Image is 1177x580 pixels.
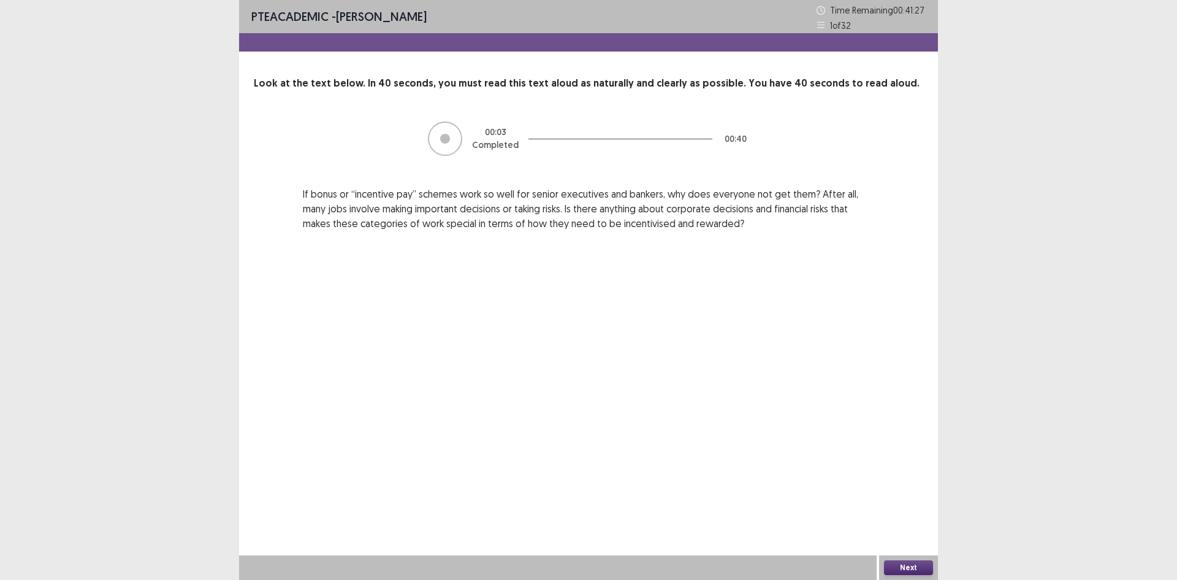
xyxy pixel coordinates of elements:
button: Next [884,560,933,575]
p: 00 : 40 [725,133,747,145]
p: Look at the text below. In 40 seconds, you must read this text aloud as naturally and clearly as ... [254,76,923,91]
p: - [PERSON_NAME] [251,7,427,26]
p: 00 : 03 [485,126,506,139]
p: 1 of 32 [830,19,851,32]
p: Completed [472,139,519,152]
p: If bonus or “incentive pay” schemes work so well for senior executives and bankers, why does ever... [303,187,874,231]
span: PTE academic [251,9,329,24]
p: Time Remaining 00 : 41 : 27 [830,4,926,17]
